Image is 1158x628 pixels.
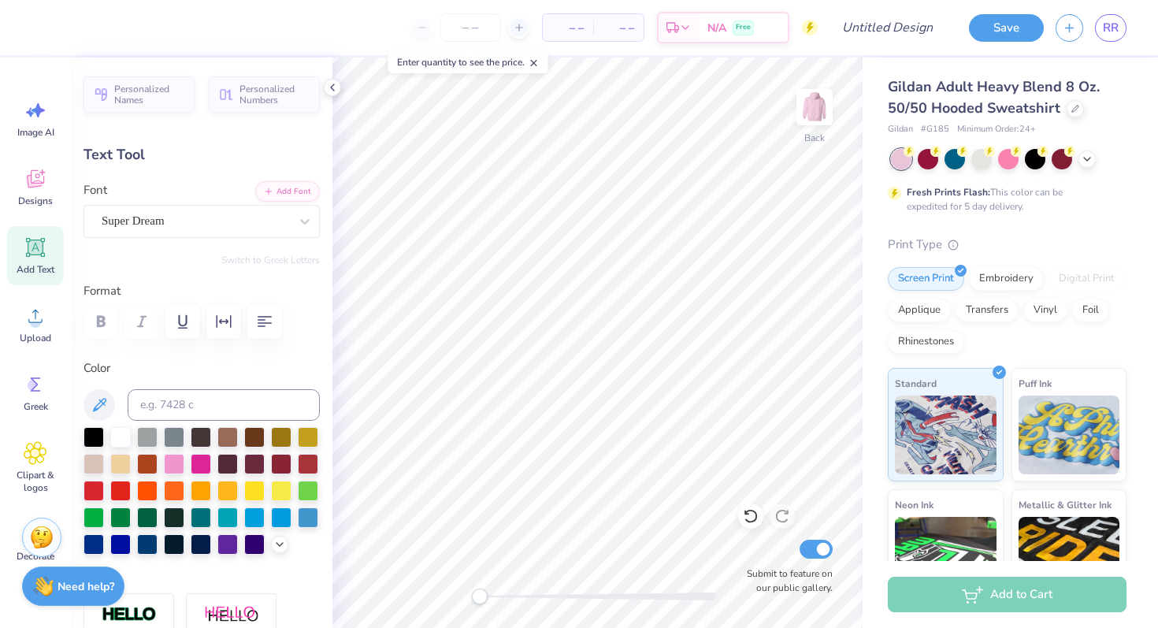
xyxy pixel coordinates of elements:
[1019,517,1120,596] img: Metallic & Glitter Ink
[84,282,320,300] label: Format
[707,20,726,36] span: N/A
[921,123,949,136] span: # G185
[84,181,107,199] label: Font
[84,359,320,377] label: Color
[84,76,195,113] button: Personalized Names
[1019,396,1120,474] img: Puff Ink
[738,567,833,595] label: Submit to feature on our public gallery.
[1023,299,1067,322] div: Vinyl
[58,579,114,594] strong: Need help?
[17,263,54,276] span: Add Text
[552,20,584,36] span: – –
[1095,14,1126,42] a: RR
[440,13,501,42] input: – –
[239,84,310,106] span: Personalized Numbers
[888,330,964,354] div: Rhinestones
[895,375,937,392] span: Standard
[1019,375,1052,392] span: Puff Ink
[221,254,320,266] button: Switch to Greek Letters
[888,236,1126,254] div: Print Type
[20,332,51,344] span: Upload
[888,77,1100,117] span: Gildan Adult Heavy Blend 8 Oz. 50/50 Hooded Sweatshirt
[102,606,157,624] img: Stroke
[736,22,751,33] span: Free
[888,267,964,291] div: Screen Print
[895,517,997,596] img: Neon Ink
[907,186,990,199] strong: Fresh Prints Flash:
[209,76,320,113] button: Personalized Numbers
[907,185,1100,214] div: This color can be expedited for 5 day delivery.
[1103,19,1119,37] span: RR
[1049,267,1125,291] div: Digital Print
[957,123,1036,136] span: Minimum Order: 24 +
[895,496,933,513] span: Neon Ink
[114,84,185,106] span: Personalized Names
[1019,496,1112,513] span: Metallic & Glitter Ink
[388,51,548,73] div: Enter quantity to see the price.
[804,131,825,145] div: Back
[799,91,830,123] img: Back
[9,469,61,494] span: Clipart & logos
[255,181,320,202] button: Add Font
[969,14,1044,42] button: Save
[969,267,1044,291] div: Embroidery
[128,389,320,421] input: e.g. 7428 c
[603,20,634,36] span: – –
[472,589,488,604] div: Accessibility label
[888,299,951,322] div: Applique
[84,144,320,165] div: Text Tool
[17,550,54,563] span: Decorate
[204,605,259,625] img: Shadow
[18,195,53,207] span: Designs
[888,123,913,136] span: Gildan
[1072,299,1109,322] div: Foil
[24,400,48,413] span: Greek
[17,126,54,139] span: Image AI
[830,12,945,43] input: Untitled Design
[895,396,997,474] img: Standard
[956,299,1019,322] div: Transfers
